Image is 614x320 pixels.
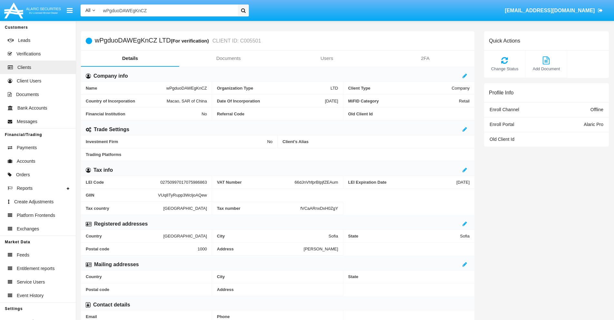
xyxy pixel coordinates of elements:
span: Orders [16,171,30,178]
span: Postal code [86,287,207,292]
span: Tax country [86,206,163,211]
span: 1000 [198,247,207,251]
span: Sofia [328,234,338,238]
span: Add Document [529,66,564,72]
span: Offline [590,107,603,112]
span: LTD [330,86,338,91]
span: Leads [18,37,30,44]
span: City [217,274,338,279]
span: Feeds [17,252,29,258]
span: [PERSON_NAME] [304,247,338,251]
span: Tax number [217,206,300,211]
span: Old Client Id [490,137,514,142]
span: City [217,234,328,238]
span: LEI Code [86,180,160,185]
span: Reports [17,185,33,192]
span: [DATE] [325,99,338,103]
span: Enroll Portal [490,122,514,127]
span: Create Adjustments [14,199,54,205]
span: Bank Accounts [17,105,47,112]
span: Email [86,314,207,319]
h6: Trade Settings [94,126,129,133]
span: Alaric Pro [584,122,603,127]
a: Users [278,51,376,66]
span: Enroll Channel [490,107,519,112]
span: No [267,139,273,144]
span: Retail [459,99,470,103]
span: Trading Platforms [86,152,470,157]
a: [EMAIL_ADDRESS][DOMAIN_NAME] [502,2,606,20]
h6: Mailing addresses [94,261,139,268]
span: LEI Expiration Date [348,180,456,185]
span: Verifications [16,51,41,57]
a: All [81,7,100,14]
span: Messages [17,118,37,125]
h6: Tax info [93,167,113,174]
span: Accounts [17,158,35,165]
small: CLIENT ID: C005501 [211,38,261,44]
img: Logo image [3,1,62,20]
span: State [348,234,460,238]
span: Financial Institution [86,112,201,116]
span: Service Users [17,279,45,286]
span: Clients [17,64,31,71]
span: Investment Firm [86,139,267,144]
span: Country [86,234,163,238]
span: Postal code [86,247,198,251]
span: GIIN [86,193,158,198]
div: (For verification) [171,37,211,44]
span: No [201,112,207,116]
span: [EMAIL_ADDRESS][DOMAIN_NAME] [505,8,595,13]
span: wPgduoDAWEgKnCZ [166,86,207,91]
span: Entitlement reports [17,265,55,272]
span: Client Type [348,86,452,91]
span: Exchanges [17,226,39,232]
span: Change Status [487,66,522,72]
span: Name [86,86,166,91]
span: [GEOGRAPHIC_DATA] [163,234,207,238]
span: Macao, SAR of China [167,99,207,103]
span: Address [217,287,338,292]
span: Sofia [460,234,470,238]
h6: Contact details [93,301,130,308]
span: Client Users [17,78,41,84]
span: Old Client Id [348,112,470,116]
span: 02750997017075986863 [160,180,207,185]
span: Organization Type [217,86,330,91]
span: MiFID Category [348,99,459,103]
span: VAT Number [217,180,295,185]
span: Client’s Alias [283,139,470,144]
a: Documents [179,51,278,66]
span: 66dJnVhfprBlpjfZEAum [295,180,338,185]
a: 2FA [376,51,474,66]
span: fVCaARnxDxH0ZgY [300,206,338,211]
span: [GEOGRAPHIC_DATA] [163,206,207,211]
input: Search [100,5,236,16]
span: Country of Incorporation [86,99,167,103]
a: Details [81,51,179,66]
span: Company [452,86,470,91]
span: Date Of Incorporation [217,99,325,103]
span: VUq8TyRupp3WcljoAQew [158,193,207,198]
span: Event History [17,292,44,299]
span: Platform Frontends [17,212,55,219]
h6: Quick Actions [489,38,520,44]
span: Address [217,247,304,251]
span: Country [86,274,207,279]
h6: Registered addresses [94,220,148,228]
span: Payments [17,144,37,151]
span: All [85,8,91,13]
span: State [348,274,470,279]
span: Referral Code [217,112,338,116]
span: Phone [217,314,338,319]
h6: Profile Info [489,90,513,96]
h5: wPgduoDAWEgKnCZ LTD [95,37,261,44]
h6: Company info [93,73,128,80]
span: [DATE] [456,180,470,185]
span: Documents [16,91,39,98]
